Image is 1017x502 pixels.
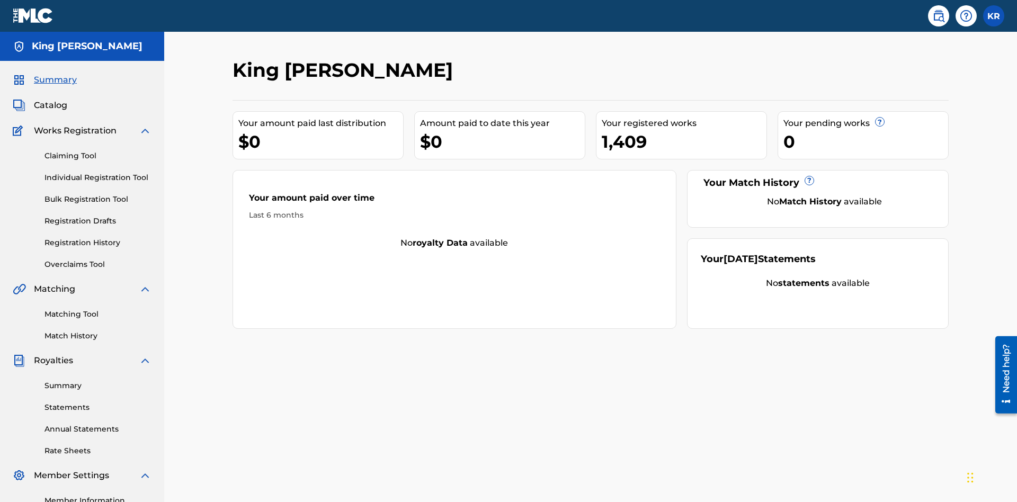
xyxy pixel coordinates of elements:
[233,58,458,82] h2: King [PERSON_NAME]
[13,74,25,86] img: Summary
[602,130,766,154] div: 1,409
[967,462,974,494] div: Drag
[34,354,73,367] span: Royalties
[420,117,585,130] div: Amount paid to date this year
[932,10,945,22] img: search
[778,278,829,288] strong: statements
[956,5,977,26] div: Help
[44,330,151,342] a: Match History
[249,192,660,210] div: Your amount paid over time
[964,451,1017,502] iframe: Chat Widget
[32,40,142,52] h5: King McTesterson
[238,117,403,130] div: Your amount paid last distribution
[44,172,151,183] a: Individual Registration Tool
[13,99,67,112] a: CatalogCatalog
[44,445,151,456] a: Rate Sheets
[983,5,1004,26] div: User Menu
[34,74,77,86] span: Summary
[34,124,117,137] span: Works Registration
[420,130,585,154] div: $0
[44,309,151,320] a: Matching Tool
[987,332,1017,419] iframe: Resource Center
[779,196,842,207] strong: Match History
[233,237,676,249] div: No available
[44,237,151,248] a: Registration History
[44,402,151,413] a: Statements
[44,259,151,270] a: Overclaims Tool
[139,354,151,367] img: expand
[34,283,75,295] span: Matching
[701,176,935,190] div: Your Match History
[13,74,77,86] a: SummarySummary
[44,380,151,391] a: Summary
[139,124,151,137] img: expand
[13,354,25,367] img: Royalties
[238,130,403,154] div: $0
[783,130,948,154] div: 0
[701,277,935,290] div: No available
[602,117,766,130] div: Your registered works
[928,5,949,26] a: Public Search
[783,117,948,130] div: Your pending works
[44,150,151,162] a: Claiming Tool
[34,99,67,112] span: Catalog
[139,283,151,295] img: expand
[13,40,25,53] img: Accounts
[44,424,151,435] a: Annual Statements
[13,124,26,137] img: Works Registration
[724,253,758,265] span: [DATE]
[13,8,53,23] img: MLC Logo
[44,216,151,227] a: Registration Drafts
[34,469,109,482] span: Member Settings
[876,118,884,126] span: ?
[13,469,25,482] img: Member Settings
[413,238,468,248] strong: royalty data
[249,210,660,221] div: Last 6 months
[13,99,25,112] img: Catalog
[701,252,816,266] div: Your Statements
[960,10,973,22] img: help
[139,469,151,482] img: expand
[805,176,814,185] span: ?
[44,194,151,205] a: Bulk Registration Tool
[714,195,935,208] div: No available
[13,283,26,295] img: Matching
